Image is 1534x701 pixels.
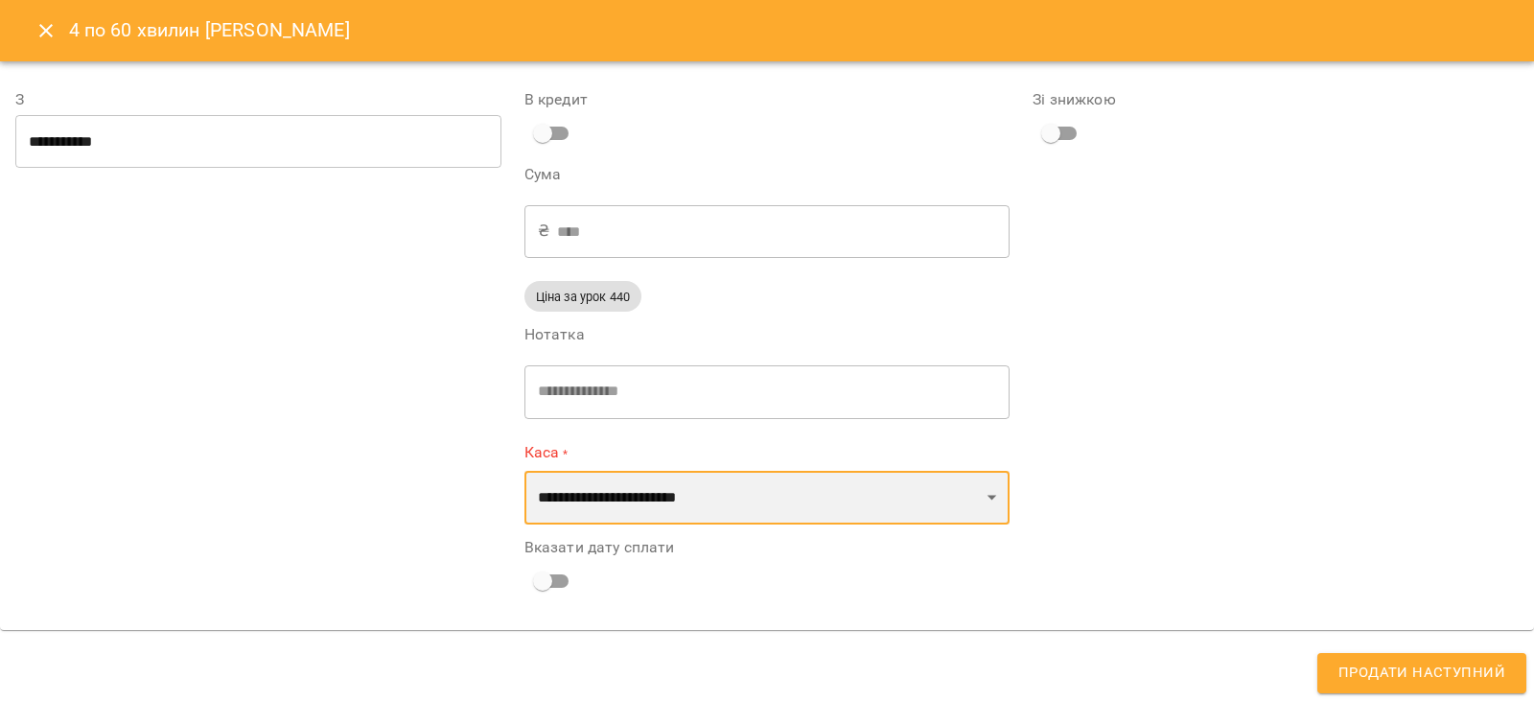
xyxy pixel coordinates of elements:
[538,220,549,243] p: ₴
[69,15,350,45] h6: 4 по 60 хвилин [PERSON_NAME]
[524,167,1011,182] label: Сума
[524,288,641,306] span: Ціна за урок 440
[524,327,1011,342] label: Нотатка
[524,92,1011,107] label: В кредит
[15,92,501,107] label: З
[524,540,1011,555] label: Вказати дату сплати
[1317,653,1526,693] button: Продати наступний
[23,8,69,54] button: Close
[1033,92,1519,107] label: Зі знижкою
[524,442,1011,464] label: Каса
[1338,661,1505,686] span: Продати наступний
